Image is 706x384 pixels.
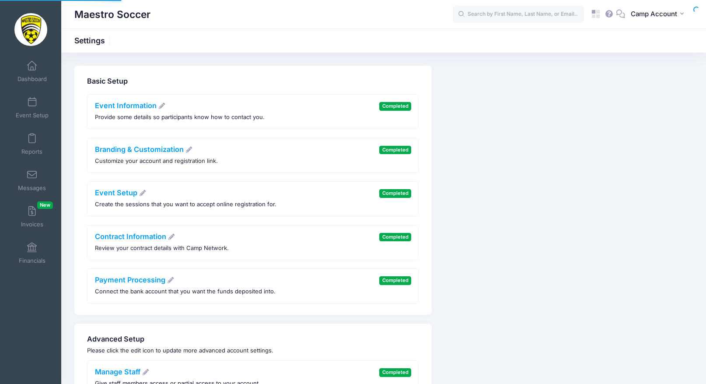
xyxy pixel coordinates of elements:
[87,77,419,86] h4: Basic Setup
[21,221,43,228] span: Invoices
[87,335,419,344] h4: Advanced Setup
[87,346,419,355] p: Please click the edit icon to update more advanced account settings.
[379,233,411,241] span: Completed
[74,4,150,25] h1: Maestro Soccer
[95,145,193,154] a: Branding & Customization
[95,200,276,209] p: Create the sessions that you want to accept online registration for.
[453,6,584,23] input: Search by First Name, Last Name, or Email...
[11,238,53,268] a: Financials
[11,129,53,159] a: Reports
[18,184,46,192] span: Messages
[379,189,411,197] span: Completed
[16,112,49,119] span: Event Setup
[11,201,53,232] a: InvoicesNew
[95,157,218,166] p: Customize your account and registration link.
[11,165,53,196] a: Messages
[74,36,112,45] h1: Settings
[19,257,45,264] span: Financials
[631,9,677,19] span: Camp Account
[379,368,411,377] span: Completed
[37,201,53,209] span: New
[379,146,411,154] span: Completed
[95,188,147,197] a: Event Setup
[95,232,175,241] a: Contract Information
[379,102,411,110] span: Completed
[95,113,265,122] p: Provide some details so participants know how to contact you.
[95,367,150,376] a: Manage Staff
[95,275,175,284] a: Payment Processing
[14,13,47,46] img: Maestro Soccer
[95,101,166,110] a: Event Information
[379,276,411,285] span: Completed
[625,4,693,25] button: Camp Account
[11,56,53,87] a: Dashboard
[21,148,42,155] span: Reports
[11,92,53,123] a: Event Setup
[95,287,276,296] p: Connect the bank account that you want the funds deposited into.
[95,244,229,253] p: Review your contract details with Camp Network.
[17,75,47,83] span: Dashboard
